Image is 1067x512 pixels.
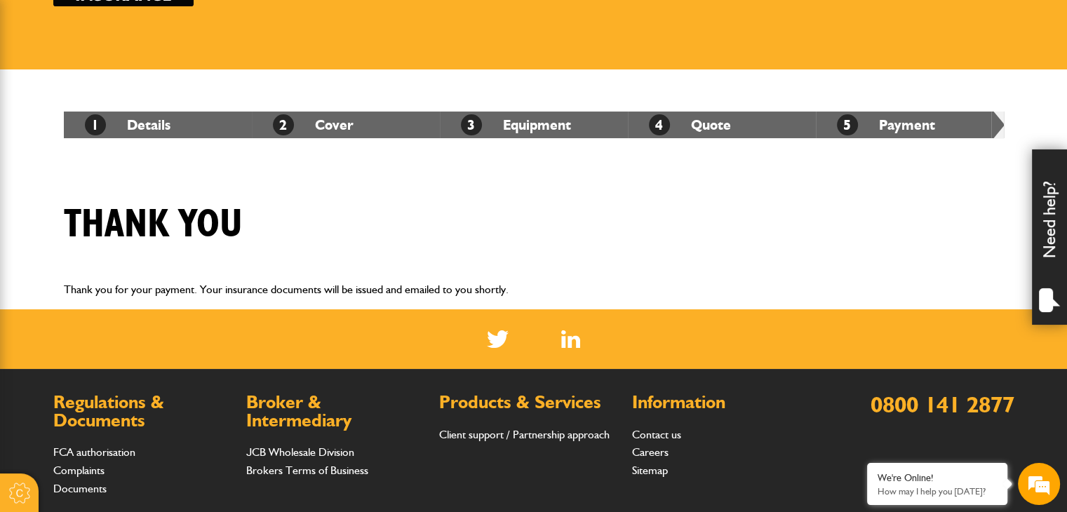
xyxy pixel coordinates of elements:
a: Brokers Terms of Business [246,464,368,477]
h2: Products & Services [439,393,618,412]
a: FCA authorisation [53,445,135,459]
p: How may I help you today? [878,486,997,497]
img: d_20077148190_company_1631870298795_20077148190 [24,78,59,97]
a: Complaints [53,464,105,477]
span: 2 [273,114,294,135]
span: 4 [649,114,670,135]
div: Minimize live chat window [230,7,264,41]
div: Need help? [1032,149,1067,325]
h2: Information [632,393,811,412]
a: 3Equipment [461,116,571,133]
textarea: Type your message and hit 'Enter' [18,254,256,390]
p: Thank you for your payment. Your insurance documents will be issued and emailed to you shortly. [64,281,1004,299]
span: 1 [85,114,106,135]
input: Enter your last name [18,130,256,161]
input: Enter your phone number [18,213,256,243]
a: 1Details [85,116,170,133]
a: Documents [53,482,107,495]
h2: Broker & Intermediary [246,393,425,429]
a: 4Quote [649,116,731,133]
img: Twitter [487,330,509,348]
span: 5 [837,114,858,135]
img: Linked In [561,330,580,348]
span: 3 [461,114,482,135]
h1: Thank you [64,201,243,248]
em: Start Chat [191,403,255,422]
li: Payment [816,112,1004,138]
a: Contact us [632,428,681,441]
a: 2Cover [273,116,354,133]
a: Careers [632,445,669,459]
a: 0800 141 2877 [871,391,1014,418]
a: Sitemap [632,464,668,477]
input: Enter your email address [18,171,256,202]
div: We're Online! [878,472,997,484]
a: Client support / Partnership approach [439,428,610,441]
a: LinkedIn [561,330,580,348]
a: JCB Wholesale Division [246,445,354,459]
div: Chat with us now [73,79,236,97]
h2: Regulations & Documents [53,393,232,429]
